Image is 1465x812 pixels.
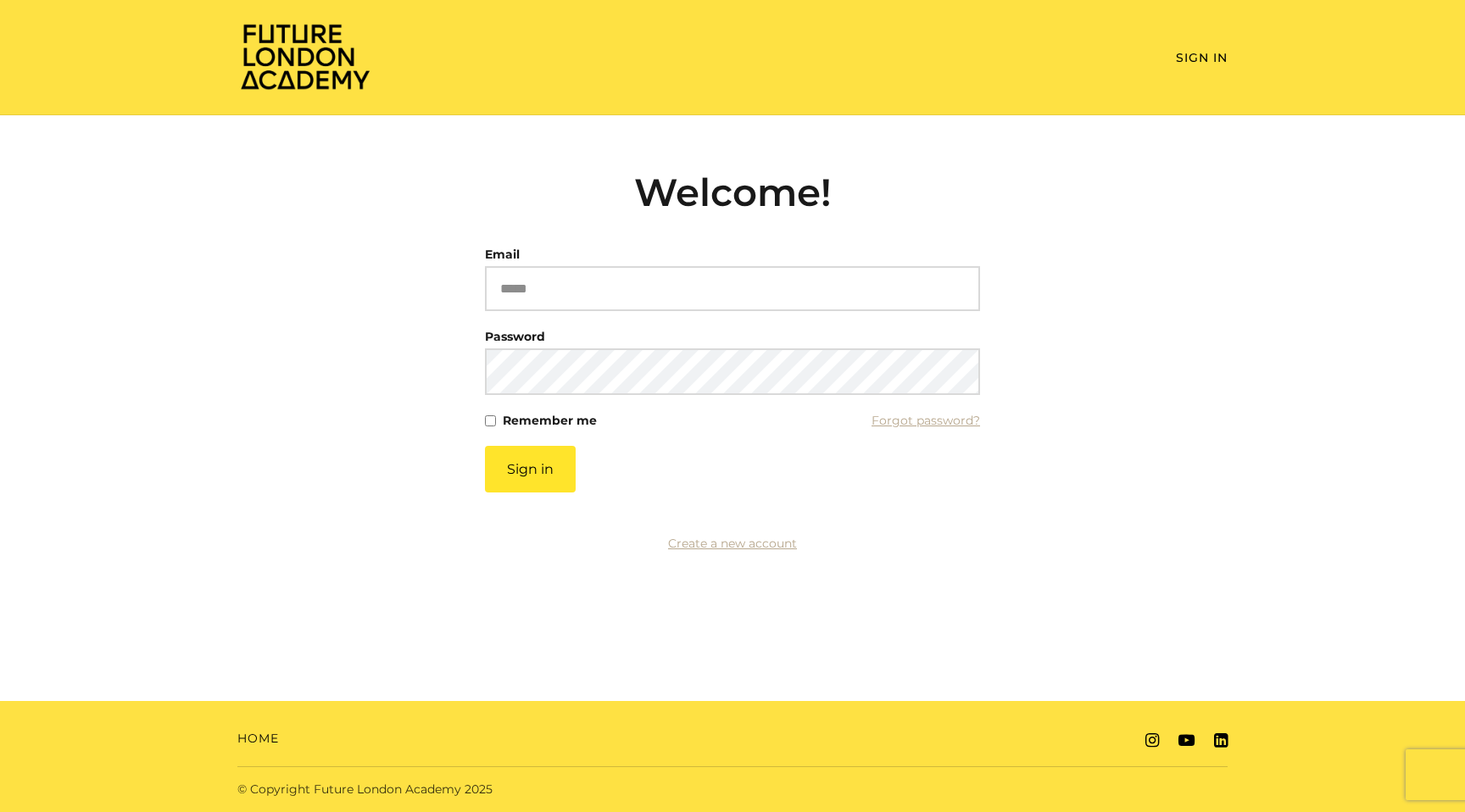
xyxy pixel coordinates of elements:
label: Email [485,242,520,266]
a: Sign In [1176,50,1228,65]
a: Home [237,730,279,748]
h2: Welcome! [485,170,980,215]
button: Sign in [485,446,576,492]
img: Home Page [237,22,373,91]
a: Create a new account [668,536,797,551]
label: Remember me [503,409,597,432]
label: Password [485,325,545,348]
a: Forgot password? [872,409,980,432]
div: © Copyright Future London Academy 2025 [224,781,732,798]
